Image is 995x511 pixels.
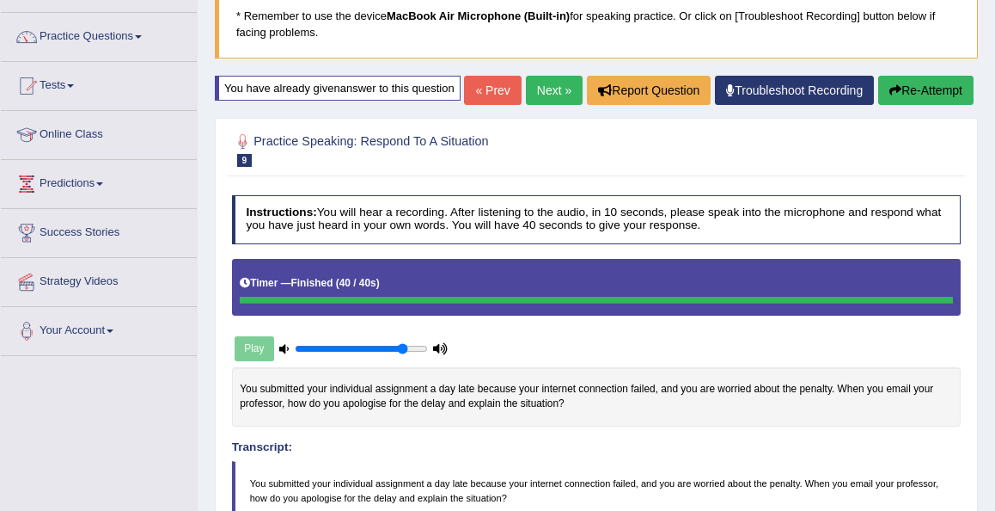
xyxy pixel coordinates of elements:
[376,277,380,289] b: )
[237,154,253,167] span: 9
[339,277,376,289] b: 40 / 40s
[1,258,197,301] a: Strategy Videos
[232,195,961,244] h4: You will hear a recording. After listening to the audio, in 10 seconds, please speak into the mic...
[336,277,339,289] b: (
[878,76,974,105] button: Re-Attempt
[526,76,583,105] a: Next »
[232,367,961,427] div: You submitted your individual assignment a day late because your internet connection failed, and ...
[240,278,379,289] h5: Timer —
[232,131,684,167] h2: Practice Speaking: Respond To A Situation
[464,76,521,105] a: « Prev
[1,13,197,56] a: Practice Questions
[387,9,570,22] b: MacBook Air Microphone (Built-in)
[246,206,316,219] b: Instructions:
[291,277,333,289] b: Finished
[587,76,711,105] button: Report Question
[1,307,197,350] a: Your Account
[1,62,197,105] a: Tests
[1,111,197,154] a: Online Class
[215,76,461,101] div: You have already given answer to this question
[1,209,197,252] a: Success Stories
[715,76,874,105] a: Troubleshoot Recording
[1,160,197,203] a: Predictions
